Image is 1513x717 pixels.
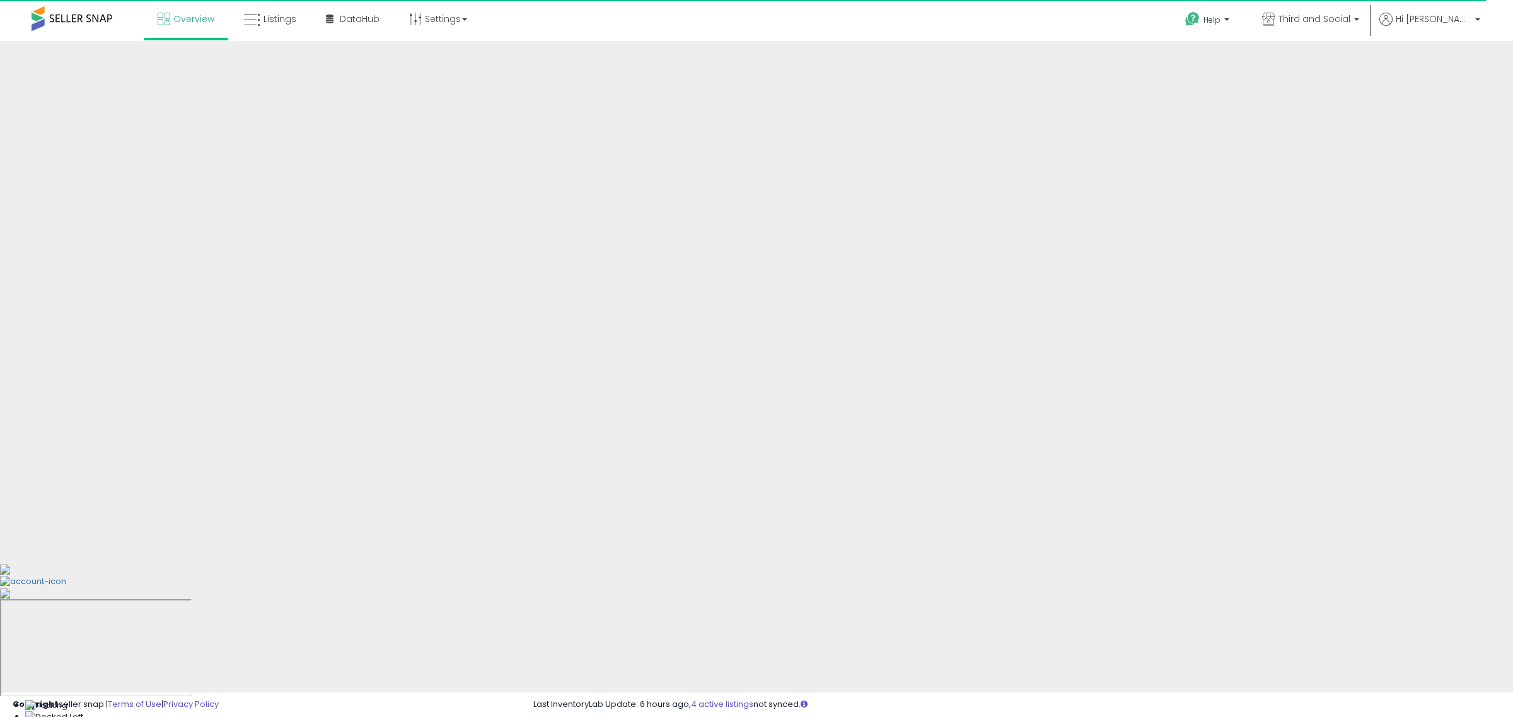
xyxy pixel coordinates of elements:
[1175,2,1242,41] a: Help
[1185,11,1200,27] i: Get Help
[1203,14,1220,25] span: Help
[25,700,67,712] img: Floating
[340,13,380,25] span: DataHub
[173,13,214,25] span: Overview
[1396,13,1471,25] span: Hi [PERSON_NAME]
[264,13,296,25] span: Listings
[1278,13,1350,25] span: Third and Social
[1379,13,1480,41] a: Hi [PERSON_NAME]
